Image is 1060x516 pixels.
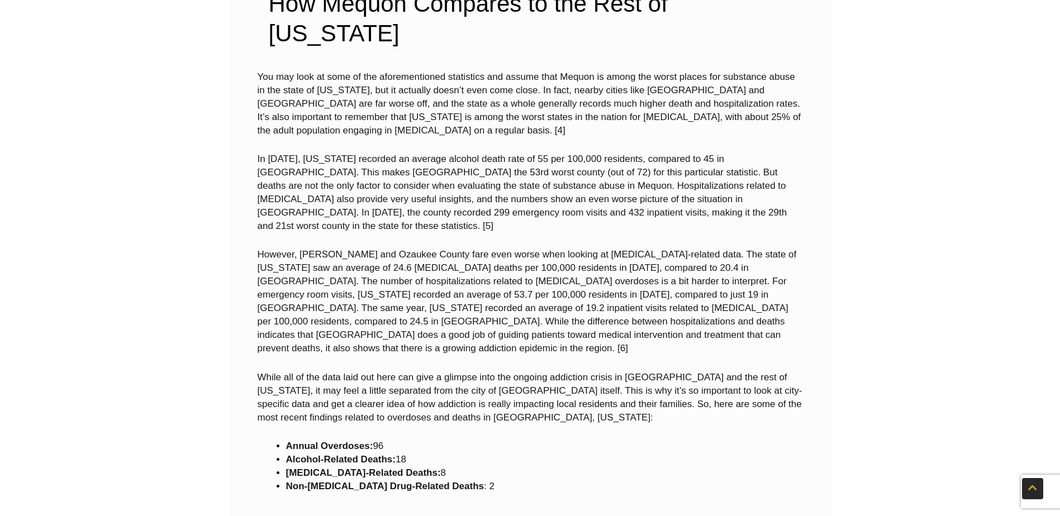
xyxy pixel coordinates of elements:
li: 96 [286,439,803,453]
strong: Non-[MEDICAL_DATA] Drug-Related Deaths [286,481,484,491]
p: However, [PERSON_NAME] and Ozaukee County fare even worse when looking at [MEDICAL_DATA]-related ... [258,248,803,355]
strong: Alcohol-Related Deaths: [286,454,396,465]
li: 18 [286,453,803,466]
strong: [MEDICAL_DATA]-Related Deaths: [286,467,441,478]
li: : 2 [286,480,803,493]
a: 5 [486,221,491,231]
a: 4 [558,125,563,136]
p: You may look at some of the aforementioned statistics and assume that Mequon is among the worst p... [258,70,803,137]
strong: Annual Overdoses: [286,441,373,451]
a: 6 [620,343,625,353]
li: 8 [286,466,803,480]
p: In [DATE], [US_STATE] recorded an average alcohol death rate of 55 per 100,000 residents, compare... [258,152,803,233]
p: While all of the data laid out here can give a glimpse into the ongoing addiction crisis in [GEOG... [258,371,803,424]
